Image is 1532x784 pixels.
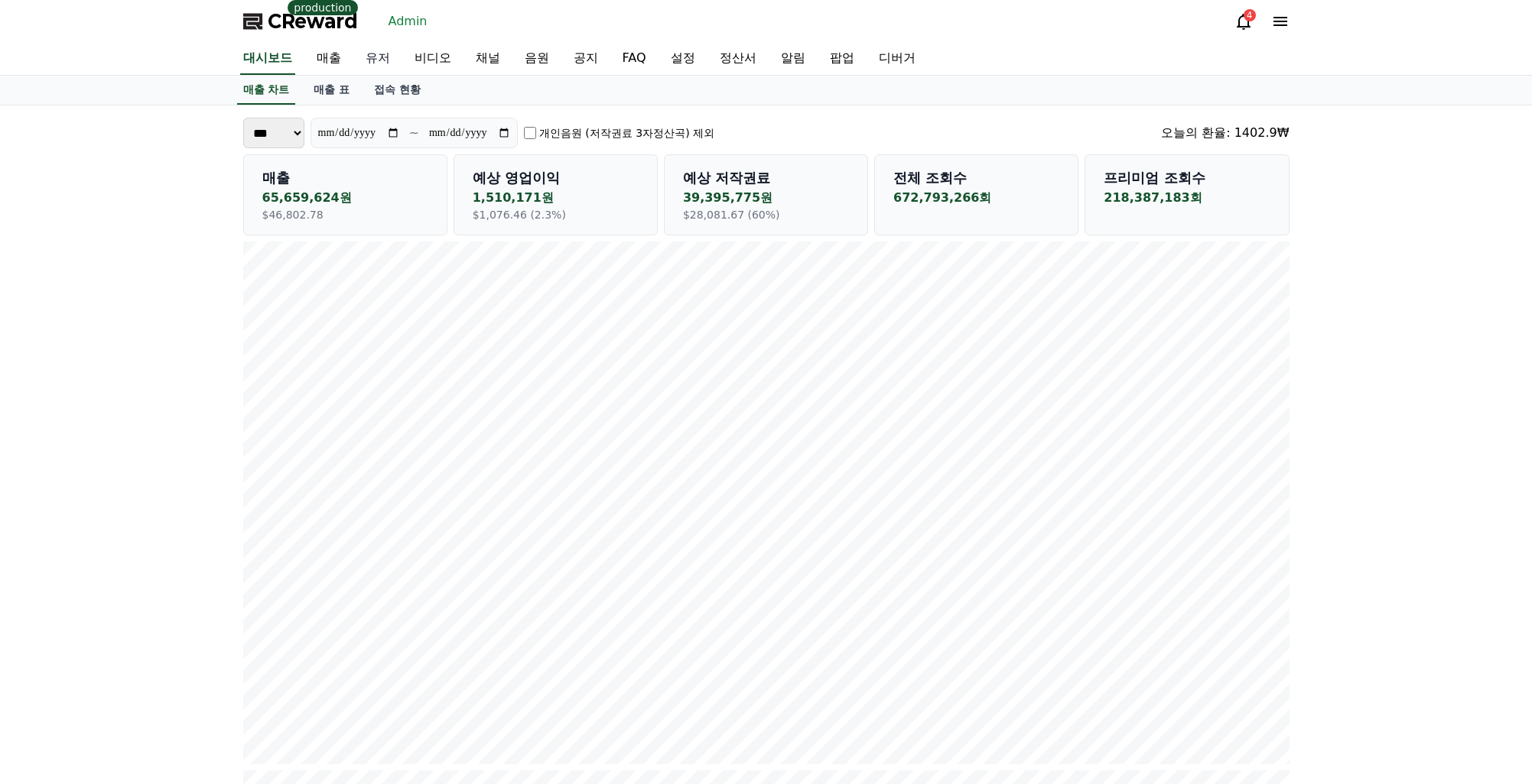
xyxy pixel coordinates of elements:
[301,76,362,105] a: 매출 표
[101,484,197,523] a: Messages
[353,43,402,75] a: 유저
[402,43,464,75] a: 비디오
[382,9,434,34] a: Admin
[304,43,353,75] a: 매출
[707,43,769,75] a: 정산서
[127,508,172,520] span: Messages
[262,207,428,222] p: $46,802.78
[818,43,867,75] a: 팝업
[262,167,428,189] p: 매출
[683,207,849,222] p: $28,081.67 (60%)
[1234,12,1253,31] a: 4
[769,43,818,75] a: 알림
[659,43,707,75] a: 설정
[473,189,639,207] p: 1,510,171원
[409,124,419,142] p: ~
[197,484,294,523] a: Settings
[683,167,849,189] p: 예상 저작권료
[473,207,639,222] p: $1,076.46 (2.3%)
[539,125,714,141] label: 개인음원 (저작권료 3자정산곡) 제외
[1244,9,1256,21] div: 4
[268,9,358,34] span: CReward
[1161,124,1289,142] div: 오늘의 환율: 1402.9₩
[893,167,1059,189] p: 전체 조회수
[362,76,433,105] a: 접속 현황
[226,507,264,520] span: Settings
[512,43,561,75] a: 음원
[39,507,66,520] span: Home
[1104,167,1270,189] p: 프리미엄 조회수
[561,43,610,75] a: 공지
[262,189,428,207] p: 65,659,624원
[5,484,101,523] a: Home
[473,167,639,189] p: 예상 영업이익
[243,9,358,34] a: CReward
[867,43,928,75] a: 디버거
[464,43,512,75] a: 채널
[610,43,659,75] a: FAQ
[240,43,295,75] a: 대시보드
[683,189,849,207] p: 39,395,775원
[237,76,296,105] a: 매출 차트
[1104,189,1270,207] p: 218,387,183회
[893,189,1059,207] p: 672,793,266회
